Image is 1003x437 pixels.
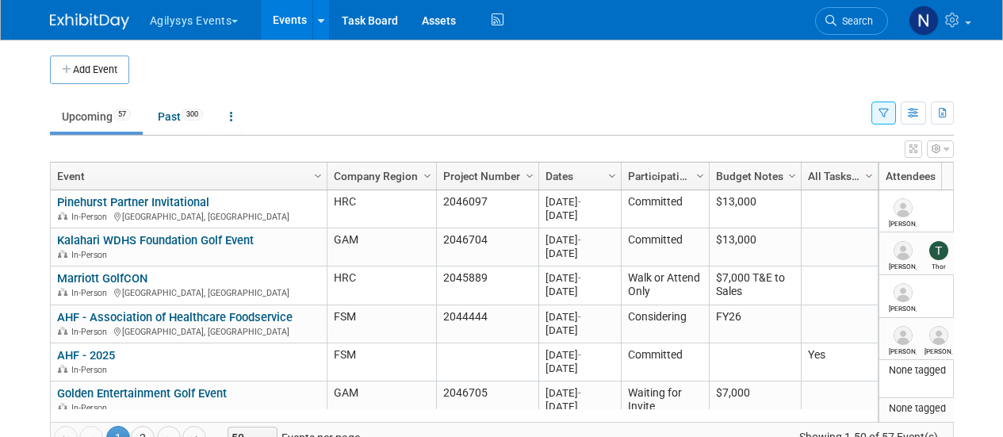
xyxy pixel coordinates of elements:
[57,233,254,247] a: Kalahari WDHS Foundation Golf Event
[815,7,888,35] a: Search
[925,260,952,270] div: Thor Hansen
[783,163,801,186] a: Column Settings
[709,228,801,266] td: $13,000
[182,109,203,121] span: 300
[621,343,709,381] td: Committed
[909,6,939,36] img: Natalie Morin
[436,228,538,266] td: 2046704
[57,271,147,286] a: Marriott GolfCON
[546,324,614,337] div: [DATE]
[546,348,614,362] div: [DATE]
[860,163,878,186] a: Column Settings
[621,381,709,420] td: Waiting for Invite
[578,272,581,284] span: -
[327,305,436,343] td: FSM
[836,15,873,27] span: Search
[57,163,316,190] a: Event
[546,195,614,209] div: [DATE]
[436,305,538,343] td: 2044444
[312,170,324,182] span: Column Settings
[57,286,320,299] div: [GEOGRAPHIC_DATA], [GEOGRAPHIC_DATA]
[889,260,917,270] div: Ryan Litsey
[334,163,426,190] a: Company Region
[309,163,327,186] a: Column Settings
[709,305,801,343] td: FY26
[546,209,614,222] div: [DATE]
[523,170,536,182] span: Column Settings
[436,381,538,420] td: 2046705
[546,247,614,260] div: [DATE]
[621,228,709,266] td: Committed
[58,327,67,335] img: In-Person Event
[578,349,581,361] span: -
[621,266,709,305] td: Walk or Attend Only
[546,233,614,247] div: [DATE]
[50,13,129,29] img: ExhibitDay
[58,403,67,411] img: In-Person Event
[603,163,621,186] a: Column Settings
[894,241,913,260] img: Ryan Litsey
[58,288,67,296] img: In-Person Event
[801,343,878,381] td: Yes
[709,266,801,305] td: $7,000 T&E to Sales
[709,190,801,228] td: $13,000
[929,326,948,345] img: Robert Mungary
[546,310,614,324] div: [DATE]
[885,402,995,415] div: None tagged
[71,250,112,260] span: In-Person
[606,170,618,182] span: Column Settings
[578,234,581,246] span: -
[925,345,952,355] div: Robert Mungary
[894,198,913,217] img: Tim Hansen
[889,217,917,228] div: Tim Hansen
[546,285,614,298] div: [DATE]
[546,386,614,400] div: [DATE]
[58,365,67,373] img: In-Person Event
[71,288,112,298] span: In-Person
[436,190,538,228] td: 2046097
[146,102,215,132] a: Past300
[786,170,798,182] span: Column Settings
[578,311,581,323] span: -
[621,305,709,343] td: Considering
[58,212,67,220] img: In-Person Event
[886,163,991,190] a: Attendees
[808,163,867,190] a: All Tasks Complete
[50,56,129,84] button: Add Event
[71,212,112,222] span: In-Person
[709,381,801,420] td: $7,000
[71,327,112,337] span: In-Person
[691,163,709,186] a: Column Settings
[885,364,995,377] div: None tagged
[327,266,436,305] td: HRC
[327,228,436,266] td: GAM
[443,163,528,190] a: Project Number
[71,403,112,413] span: In-Person
[894,326,913,345] img: Robert Blackwell
[628,163,699,190] a: Participation
[71,365,112,375] span: In-Person
[889,302,917,312] div: Russell Carlson
[57,195,209,209] a: Pinehurst Partner Invitational
[421,170,434,182] span: Column Settings
[57,209,320,223] div: [GEOGRAPHIC_DATA], [GEOGRAPHIC_DATA]
[327,343,436,381] td: FSM
[694,170,706,182] span: Column Settings
[57,324,320,338] div: [GEOGRAPHIC_DATA], [GEOGRAPHIC_DATA]
[50,102,143,132] a: Upcoming57
[894,283,913,302] img: Russell Carlson
[863,170,875,182] span: Column Settings
[327,381,436,420] td: GAM
[327,190,436,228] td: HRC
[578,387,581,399] span: -
[546,163,611,190] a: Dates
[578,196,581,208] span: -
[546,271,614,285] div: [DATE]
[57,348,115,362] a: AHF - 2025
[436,266,538,305] td: 2045889
[58,250,67,258] img: In-Person Event
[419,163,436,186] a: Column Settings
[546,400,614,413] div: [DATE]
[57,386,227,401] a: Golden Entertainment Golf Event
[521,163,538,186] a: Column Settings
